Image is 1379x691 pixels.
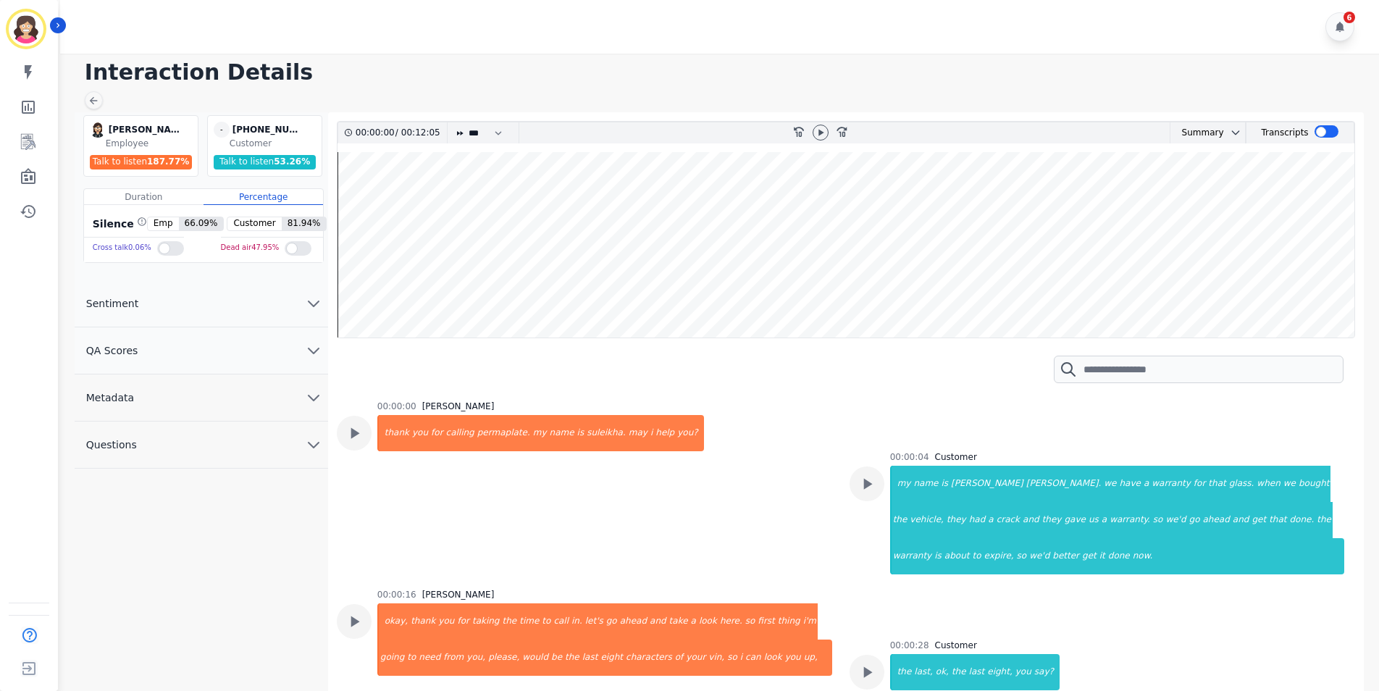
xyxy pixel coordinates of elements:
[1344,12,1355,23] div: 6
[532,415,548,451] div: my
[689,603,697,640] div: a
[147,156,189,167] span: 187.77 %
[552,603,570,640] div: call
[417,640,442,676] div: need
[84,189,204,205] div: Duration
[109,122,181,138] div: [PERSON_NAME]
[684,640,707,676] div: your
[90,155,193,169] div: Talk to listen
[1282,466,1297,502] div: we
[1255,466,1281,502] div: when
[982,538,1015,574] div: expire,
[1288,502,1316,538] div: done.
[892,466,913,502] div: my
[1081,538,1098,574] div: get
[950,654,968,690] div: the
[75,437,148,452] span: Questions
[584,603,605,640] div: let's
[93,238,151,259] div: Cross talk 0.06 %
[1164,502,1187,538] div: we'd
[1015,538,1028,574] div: so
[1087,502,1100,538] div: us
[356,122,395,143] div: 00:00:00
[1231,502,1251,538] div: and
[437,603,456,640] div: you
[148,217,179,230] span: Emp
[75,280,328,327] button: Sentiment chevron down
[668,603,689,640] div: take
[912,466,939,502] div: name
[1098,538,1107,574] div: it
[456,603,471,640] div: for
[422,589,495,600] div: [PERSON_NAME]
[1118,466,1141,502] div: have
[739,640,744,676] div: i
[707,640,726,676] div: vin,
[221,238,280,259] div: Dead air 47.95 %
[1152,502,1165,538] div: so
[968,502,987,538] div: had
[570,603,584,640] div: in.
[995,502,1021,538] div: crack
[75,374,328,422] button: Metadata chevron down
[581,640,600,676] div: last
[1107,538,1131,574] div: done
[718,603,744,640] div: here.
[282,217,327,230] span: 81.94 %
[214,122,230,138] span: -
[465,640,487,676] div: you,
[379,415,411,451] div: thank
[619,603,648,640] div: ahead
[763,640,784,676] div: look
[624,640,674,676] div: characters
[75,343,150,358] span: QA Scores
[986,654,1013,690] div: eight,
[890,451,929,463] div: 00:00:04
[548,415,576,451] div: name
[933,538,943,574] div: is
[85,59,1365,85] h1: Interaction Details
[377,401,416,412] div: 00:00:00
[1108,502,1152,538] div: warranty.
[784,640,802,676] div: you
[379,603,409,640] div: okay,
[75,327,328,374] button: QA Scores chevron down
[518,603,540,640] div: time
[521,640,550,676] div: would
[1062,502,1086,538] div: gave
[476,415,532,451] div: permaplate.
[379,640,406,676] div: going
[1041,502,1063,538] div: they
[406,640,417,676] div: to
[106,138,195,149] div: Employee
[943,538,971,574] div: about
[697,603,718,640] div: look
[356,122,444,143] div: /
[649,415,654,451] div: i
[934,654,950,690] div: ok,
[1100,502,1108,538] div: a
[913,654,934,690] div: last,
[935,640,977,651] div: Customer
[605,603,619,640] div: go
[377,589,416,600] div: 00:00:16
[802,603,818,640] div: i'm
[550,640,563,676] div: be
[1224,127,1241,138] button: chevron down
[90,217,147,231] div: Silence
[422,401,495,412] div: [PERSON_NAME]
[756,603,776,640] div: first
[409,603,437,640] div: thank
[1250,502,1267,538] div: get
[726,640,739,676] div: so
[1102,466,1118,502] div: we
[576,415,586,451] div: is
[305,436,322,453] svg: chevron down
[1051,538,1081,574] div: better
[1170,122,1224,143] div: Summary
[585,415,627,451] div: suleikha.
[305,342,322,359] svg: chevron down
[442,640,465,676] div: from
[971,538,982,574] div: to
[945,502,968,538] div: they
